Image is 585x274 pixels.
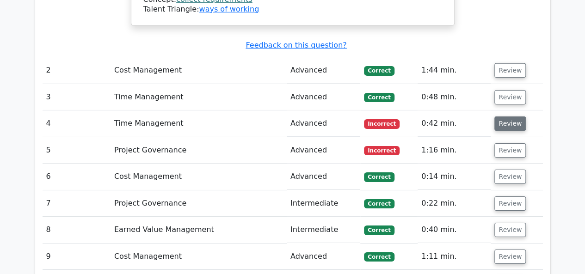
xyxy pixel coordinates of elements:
button: Review [494,196,526,211]
td: Advanced [287,84,360,110]
span: Correct [364,172,394,182]
td: 7 [43,190,111,217]
td: 0:40 min. [418,217,491,243]
td: 0:22 min. [418,190,491,217]
td: 5 [43,137,111,164]
span: Correct [364,225,394,235]
td: 1:16 min. [418,137,491,164]
td: 1:11 min. [418,244,491,270]
td: Project Governance [111,137,287,164]
button: Review [494,63,526,78]
td: Earned Value Management [111,217,287,243]
td: Cost Management [111,244,287,270]
button: Review [494,90,526,104]
span: Correct [364,93,394,102]
span: Incorrect [364,146,400,155]
span: Incorrect [364,119,400,128]
button: Review [494,250,526,264]
a: ways of working [199,5,259,13]
td: Intermediate [287,217,360,243]
td: 0:48 min. [418,84,491,110]
td: Intermediate [287,190,360,217]
td: Advanced [287,137,360,164]
td: Project Governance [111,190,287,217]
a: Feedback on this question? [246,41,346,49]
span: Correct [364,252,394,262]
td: 0:42 min. [418,110,491,137]
td: Advanced [287,164,360,190]
span: Correct [364,66,394,75]
td: 9 [43,244,111,270]
td: Advanced [287,244,360,270]
td: Time Management [111,84,287,110]
td: 2 [43,57,111,84]
td: Advanced [287,57,360,84]
td: 4 [43,110,111,137]
button: Review [494,143,526,158]
button: Review [494,116,526,131]
td: Time Management [111,110,287,137]
td: 3 [43,84,111,110]
td: 1:44 min. [418,57,491,84]
td: Cost Management [111,57,287,84]
td: 8 [43,217,111,243]
button: Review [494,170,526,184]
button: Review [494,223,526,237]
td: 0:14 min. [418,164,491,190]
span: Correct [364,199,394,208]
td: 6 [43,164,111,190]
td: Advanced [287,110,360,137]
td: Cost Management [111,164,287,190]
